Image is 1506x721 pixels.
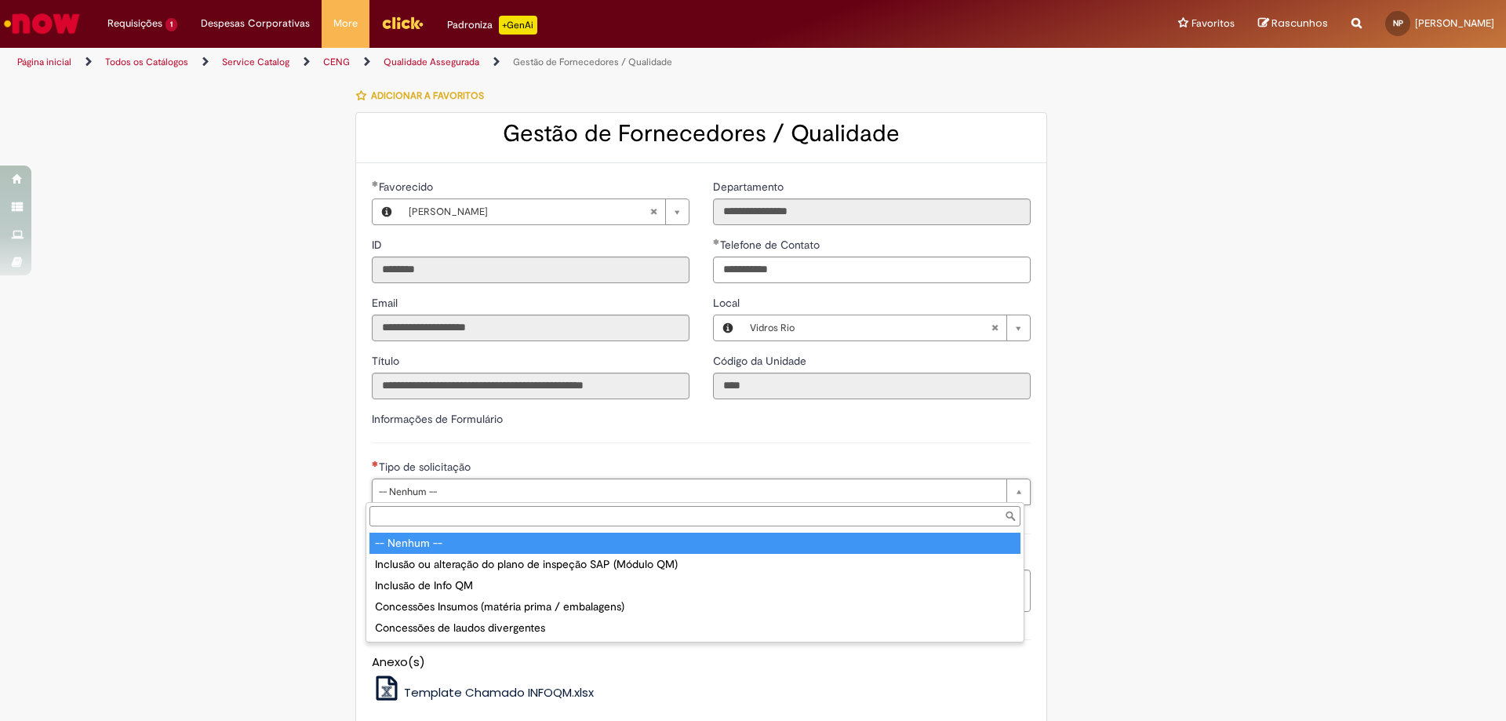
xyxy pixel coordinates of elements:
div: -- Nenhum -- [369,533,1020,554]
div: Concessões de laudos divergentes [369,617,1020,639]
div: Inclusão ou alteração do plano de inspeção SAP (Módulo QM) [369,554,1020,575]
div: Concessões Insumos (matéria prima / embalagens) [369,596,1020,617]
div: Inclusão de Info QM [369,575,1020,596]
ul: Tipo de solicitação [366,530,1024,642]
